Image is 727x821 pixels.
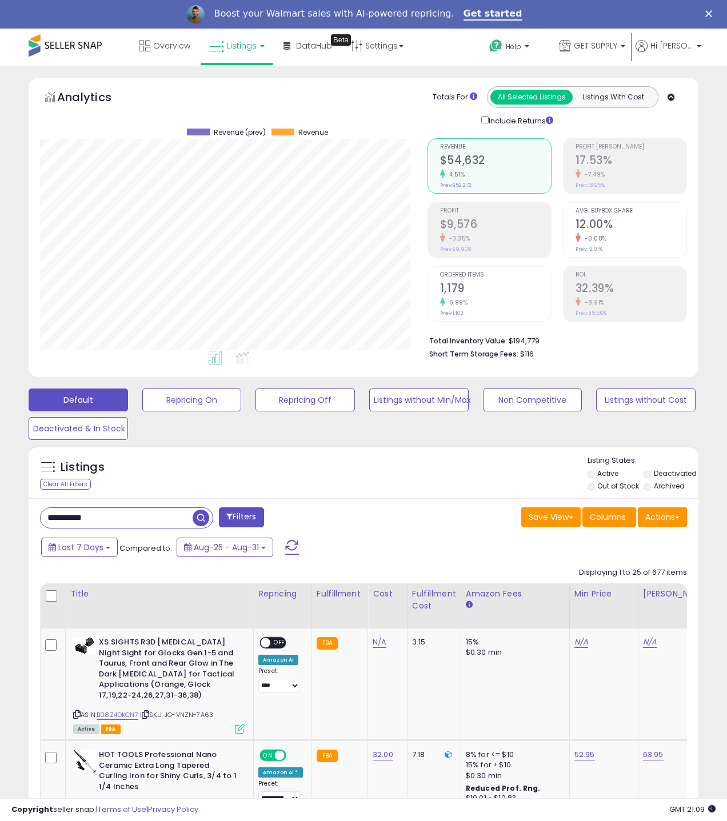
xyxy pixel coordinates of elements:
a: N/A [574,636,588,648]
h2: $9,576 [440,218,551,233]
div: Amazon AI * [258,767,303,778]
small: Prev: $52,272 [440,182,472,189]
strong: Copyright [11,804,53,815]
i: Get Help [489,39,503,53]
p: Listing States: [588,455,699,466]
span: ROI [576,272,686,278]
span: Revenue (prev) [214,129,266,137]
div: 8% for <= $10 [466,750,561,760]
span: Last 7 Days [58,542,103,553]
div: 15% [466,637,561,647]
h5: Analytics [57,89,134,108]
span: Ordered Items [440,272,551,278]
h2: 17.53% [576,154,686,169]
span: Profit [440,208,551,214]
div: Repricing [258,588,307,600]
span: $116 [520,349,534,359]
div: Displaying 1 to 25 of 677 items [579,567,687,578]
span: Aug-25 - Aug-31 [194,542,259,553]
div: Totals For [433,92,477,103]
label: Out of Stock [597,481,639,491]
a: N/A [373,636,386,648]
b: Reduced Prof. Rng. [466,783,541,793]
a: Get started [464,8,522,21]
img: 31uifO7+iZL._SL40_.jpg [73,750,96,772]
a: 32.00 [373,749,393,760]
small: Prev: 18.95% [576,182,605,189]
button: All Selected Listings [490,90,573,105]
span: GET SUPPLY [574,40,617,51]
small: Prev: 35.56% [576,310,606,317]
a: Overview [130,29,199,63]
small: 6.99% [445,298,468,307]
span: Listings [227,40,257,51]
small: Prev: $9,908 [440,246,471,253]
label: Deactivated [654,468,697,478]
a: Hi [PERSON_NAME] [636,40,701,66]
div: Amazon AI [258,655,298,665]
span: Help [506,42,521,51]
small: 4.51% [445,170,465,179]
button: Non Competitive [483,389,582,411]
span: Columns [590,511,626,523]
div: 3.15 [412,637,452,647]
button: Columns [582,507,636,527]
div: Cost [373,588,402,600]
span: Revenue [440,144,551,150]
span: Compared to: [119,543,172,554]
div: Clear All Filters [40,479,91,490]
button: Deactivated & In Stock [29,417,128,440]
b: HOT TOOLS Professional Nano Ceramic Extra Long Tapered Curling Iron for Shiny Curls, 3/4 to 1 1/4... [99,750,238,795]
button: Repricing On [142,389,242,411]
a: Terms of Use [98,804,146,815]
h2: 12.00% [576,218,686,233]
button: Aug-25 - Aug-31 [177,538,273,557]
button: Last 7 Days [41,538,118,557]
small: -0.08% [581,234,607,243]
li: $194,779 [429,333,678,347]
a: 52.95 [574,749,595,760]
small: -8.91% [581,298,605,307]
a: GET SUPPLY [550,29,634,66]
button: Listings without Min/Max [369,389,469,411]
span: OFF [270,638,289,648]
h2: $54,632 [440,154,551,169]
button: Listings With Cost [572,90,654,105]
div: 7.18 [412,750,452,760]
button: Filters [219,507,263,527]
small: -3.35% [445,234,470,243]
b: Short Term Storage Fees: [429,349,518,359]
a: Privacy Policy [148,804,198,815]
span: All listings currently available for purchase on Amazon [73,724,99,734]
span: ON [261,751,275,760]
small: -7.49% [581,170,605,179]
div: Min Price [574,588,633,600]
span: | SKU: JG-VNZN-7A63 [140,710,213,719]
small: FBA [317,637,338,650]
a: 63.95 [643,749,664,760]
div: Fulfillment Cost [412,588,456,612]
h2: 1,179 [440,282,551,297]
label: Archived [654,481,685,491]
a: DataHub [275,29,341,63]
span: Profit [PERSON_NAME] [576,144,686,150]
div: Title [70,588,249,600]
button: Save View [521,507,581,527]
small: Amazon Fees. [466,600,473,610]
img: 31tJbOoPUrL._SL40_.jpg [73,637,96,654]
label: Active [597,468,618,478]
div: $0.30 min [466,771,561,781]
button: Listings without Cost [596,389,696,411]
div: Close [705,10,717,17]
div: Include Returns [473,114,567,127]
span: Hi [PERSON_NAME] [650,40,693,51]
div: Preset: [258,667,303,693]
div: 15% for > $10 [466,760,561,770]
div: [PERSON_NAME] [643,588,711,600]
a: Settings [342,29,412,63]
span: OFF [285,751,303,760]
button: Default [29,389,128,411]
span: Avg. Buybox Share [576,208,686,214]
div: Tooltip anchor [331,34,351,46]
div: Preset: [258,780,303,806]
